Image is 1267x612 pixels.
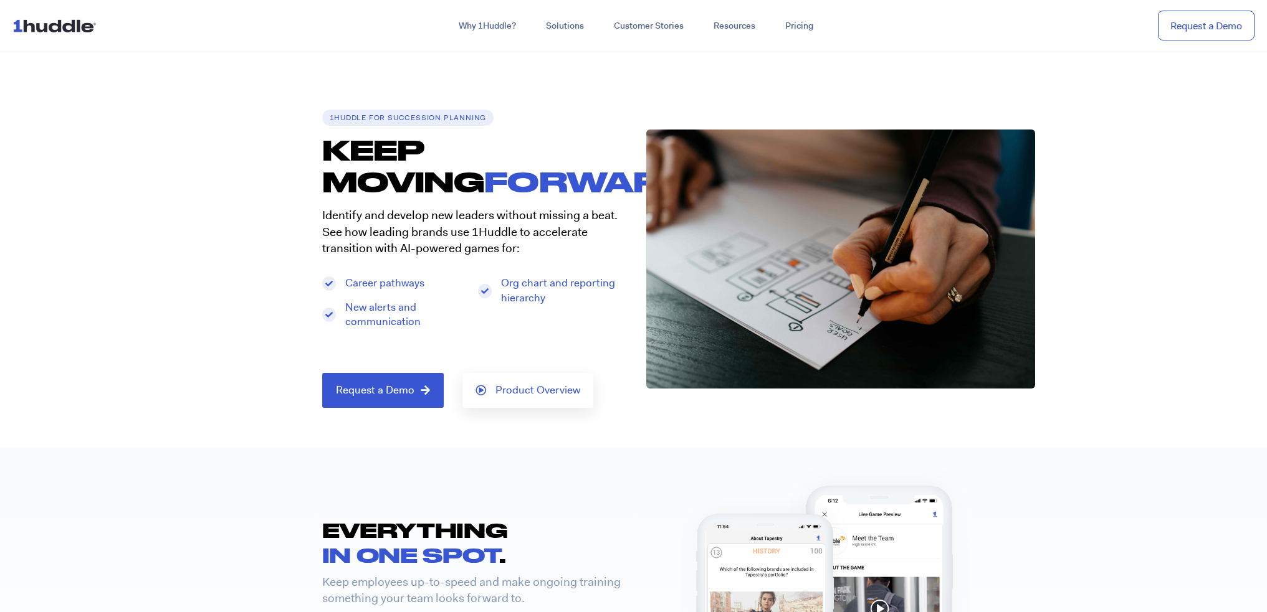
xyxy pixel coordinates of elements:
span: Product Overview [495,385,580,396]
p: Keep employees up-to-speed and make ongoing training something your team looks forward to. [322,574,624,607]
h2: EVERYTHING . [322,517,603,568]
p: Identify and develop new leaders without missing a beat. See how leading brands use 1Huddle to ac... [322,207,621,257]
a: Product Overview [462,373,593,408]
img: ... [12,14,102,37]
a: Resources [699,15,770,37]
font: KEEP MOVING [322,133,485,198]
span: Org chart and reporting hierarchy [498,276,621,306]
a: Why 1Huddle? [444,15,531,37]
span: Career pathways [342,276,424,291]
span: FORWARD [322,133,692,198]
a: Customer Stories [599,15,699,37]
a: Pricing [770,15,828,37]
a: Request a Demo [322,373,444,408]
a: Solutions [531,15,599,37]
a: Request a Demo [1158,11,1255,41]
h6: 1Huddle for Succession Planning [322,110,494,126]
span: New alerts and communication [342,300,466,330]
span: IN ONE SPOT [322,543,500,567]
span: Request a Demo [336,385,414,396]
